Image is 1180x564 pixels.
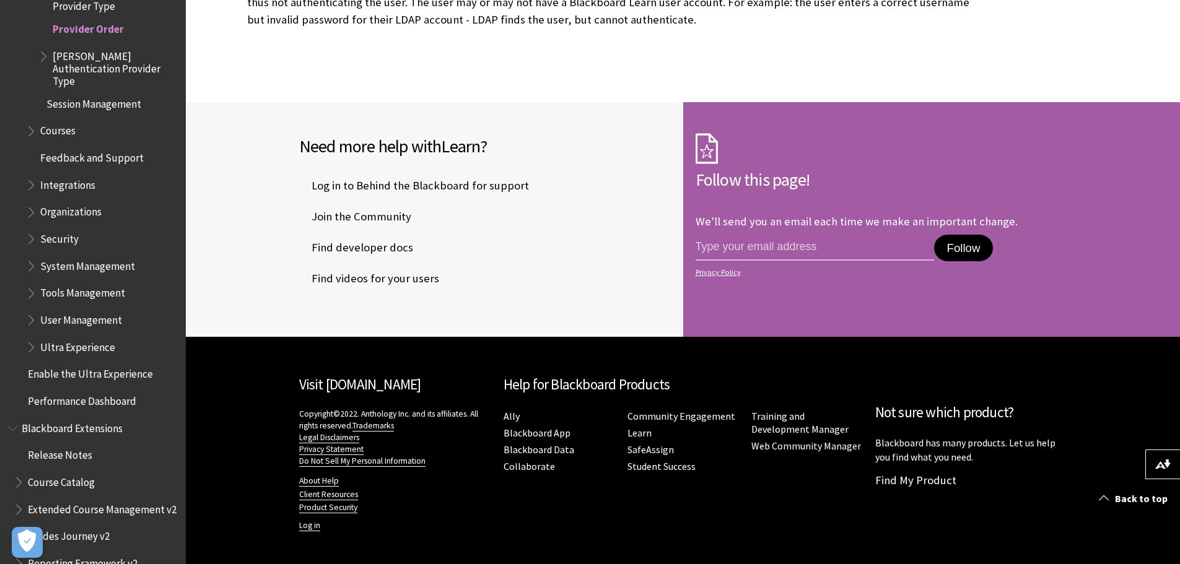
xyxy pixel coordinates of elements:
span: Performance Dashboard [28,391,136,407]
span: Learn [441,135,480,157]
span: Extended Course Management v2 [28,499,177,516]
a: Log in [299,520,320,531]
span: Find developer docs [299,238,413,257]
a: Community Engagement [627,410,735,423]
h2: Follow this page! [696,167,1067,193]
a: Legal Disclaimers [299,432,359,443]
p: We'll send you an email each time we make an important change. [696,214,1018,228]
span: Blackboard Extensions [22,418,123,435]
a: Back to top [1090,487,1180,510]
span: Integrations [40,175,95,191]
span: Ultra Experience [40,337,115,354]
span: Find videos for your users [299,269,439,288]
span: Log in to Behind the Blackboard for support [299,176,529,195]
span: Join the Community [299,207,411,226]
span: Feedback and Support [40,147,144,164]
img: Subscription Icon [696,133,718,164]
p: Blackboard has many products. Let us help you find what you need. [875,436,1067,464]
h2: Help for Blackboard Products [504,374,863,396]
a: Blackboard App [504,427,570,440]
input: email address [696,235,935,261]
span: Courses [40,121,76,137]
a: Client Resources [299,489,358,500]
a: Product Security [299,502,357,513]
span: Tools Management [40,283,125,300]
a: Blackboard Data [504,443,574,456]
a: Training and Development Manager [751,410,849,436]
a: Find developer docs [299,238,416,257]
span: Security [40,228,79,245]
span: Enable the Ultra Experience [28,364,153,381]
a: Join the Community [299,207,414,226]
p: Copyright©2022. Anthology Inc. and its affiliates. All rights reserved. [299,408,491,467]
span: Grades Journey v2 [28,526,110,543]
a: Find videos for your users [299,269,442,288]
span: Release Notes [28,445,92,462]
a: Find My Product [875,473,956,487]
h2: Not sure which product? [875,402,1067,423]
h2: Need more help with ? [299,133,671,159]
a: Trademarks [352,420,394,432]
a: Learn [627,427,652,440]
a: Privacy Policy [696,268,1064,277]
span: Course Catalog [28,472,95,488]
span: [PERSON_NAME] Authentication Provider Type [53,46,177,87]
a: Visit [DOMAIN_NAME] [299,375,421,393]
a: Student Success [627,460,696,473]
a: Do Not Sell My Personal Information [299,456,426,467]
span: Session Management [46,93,141,110]
a: Log in to Behind the Blackboard for support [299,176,531,195]
a: Privacy Statement [299,444,364,455]
a: SafeAssign [627,443,674,456]
a: About Help [299,475,339,487]
span: System Management [40,256,135,272]
button: Open Preferences [12,527,43,558]
span: Provider Order [53,19,124,35]
a: Web Community Manager [751,440,861,453]
span: User Management [40,310,122,326]
a: Ally [504,410,520,423]
span: Organizations [40,202,102,219]
button: Follow [934,235,992,262]
a: Collaborate [504,460,555,473]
